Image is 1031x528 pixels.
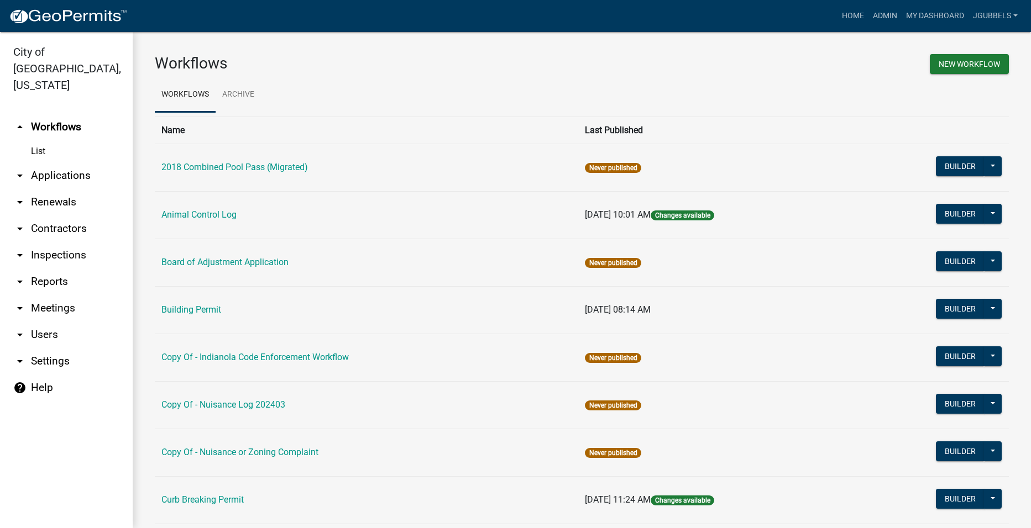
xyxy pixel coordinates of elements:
[161,257,289,267] a: Board of Adjustment Application
[585,353,641,363] span: Never published
[585,400,641,410] span: Never published
[936,489,985,509] button: Builder
[216,77,261,113] a: Archive
[13,196,27,209] i: arrow_drop_down
[651,495,714,505] span: Changes available
[13,275,27,288] i: arrow_drop_down
[585,163,641,173] span: Never published
[585,494,651,505] span: [DATE] 11:24 AM
[161,209,237,220] a: Animal Control Log
[969,6,1022,27] a: jgubbels
[585,258,641,268] span: Never published
[13,120,27,134] i: arrow_drop_up
[936,441,985,461] button: Builder
[161,399,285,410] a: Copy Of - Nuisance Log 202403
[936,156,985,176] button: Builder
[651,210,714,220] span: Changes available
[936,299,985,319] button: Builder
[161,447,318,457] a: Copy Of - Nuisance or Zoning Complaint
[936,394,985,414] button: Builder
[838,6,868,27] a: Home
[13,169,27,182] i: arrow_drop_down
[161,162,308,172] a: 2018 Combined Pool Pass (Migrated)
[13,302,27,315] i: arrow_drop_down
[585,448,641,458] span: Never published
[161,304,221,315] a: Building Permit
[936,346,985,366] button: Builder
[155,117,578,144] th: Name
[585,304,651,315] span: [DATE] 08:14 AM
[13,249,27,262] i: arrow_drop_down
[868,6,902,27] a: Admin
[155,77,216,113] a: Workflows
[578,117,854,144] th: Last Published
[155,54,574,73] h3: Workflows
[936,251,985,271] button: Builder
[161,494,244,505] a: Curb Breaking Permit
[930,54,1009,74] button: New Workflow
[13,222,27,235] i: arrow_drop_down
[902,6,969,27] a: My Dashboard
[13,328,27,341] i: arrow_drop_down
[936,204,985,224] button: Builder
[13,381,27,394] i: help
[585,209,651,220] span: [DATE] 10:01 AM
[13,355,27,368] i: arrow_drop_down
[161,352,349,362] a: Copy Of - Indianola Code Enforcement Workflow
